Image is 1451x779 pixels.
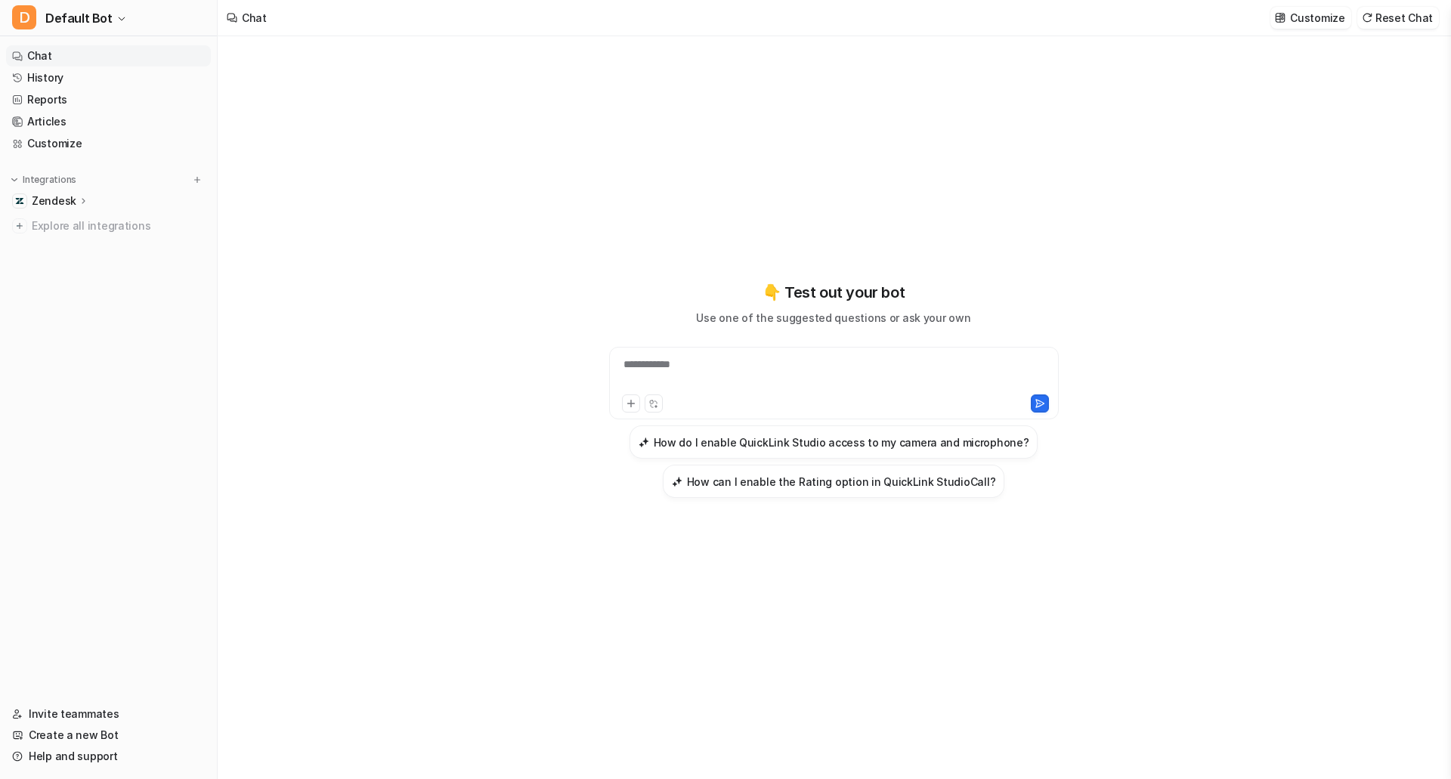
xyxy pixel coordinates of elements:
[654,434,1029,450] h3: How do I enable QuickLink Studio access to my camera and microphone?
[6,703,211,725] a: Invite teammates
[6,45,211,66] a: Chat
[1275,12,1285,23] img: customize
[32,193,76,209] p: Zendesk
[763,281,905,304] p: 👇 Test out your bot
[9,175,20,185] img: expand menu
[12,218,27,233] img: explore all integrations
[15,196,24,206] img: Zendesk
[672,476,682,487] img: How can I enable the Rating option in QuickLink StudioCall?
[639,437,649,448] img: How do I enable QuickLink Studio access to my camera and microphone?
[6,215,211,236] a: Explore all integrations
[6,725,211,746] a: Create a new Bot
[630,425,1038,459] button: How do I enable QuickLink Studio access to my camera and microphone?How do I enable QuickLink Stu...
[1357,7,1439,29] button: Reset Chat
[6,111,211,132] a: Articles
[23,174,76,186] p: Integrations
[1362,12,1372,23] img: reset
[32,214,205,238] span: Explore all integrations
[192,175,203,185] img: menu_add.svg
[6,67,211,88] a: History
[1290,10,1344,26] p: Customize
[6,89,211,110] a: Reports
[696,310,970,326] p: Use one of the suggested questions or ask your own
[12,5,36,29] span: D
[242,10,267,26] div: Chat
[687,474,995,490] h3: How can I enable the Rating option in QuickLink StudioCall?
[6,172,81,187] button: Integrations
[45,8,113,29] span: Default Bot
[6,746,211,767] a: Help and support
[6,133,211,154] a: Customize
[663,465,1004,498] button: How can I enable the Rating option in QuickLink StudioCall?How can I enable the Rating option in ...
[1270,7,1350,29] button: Customize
